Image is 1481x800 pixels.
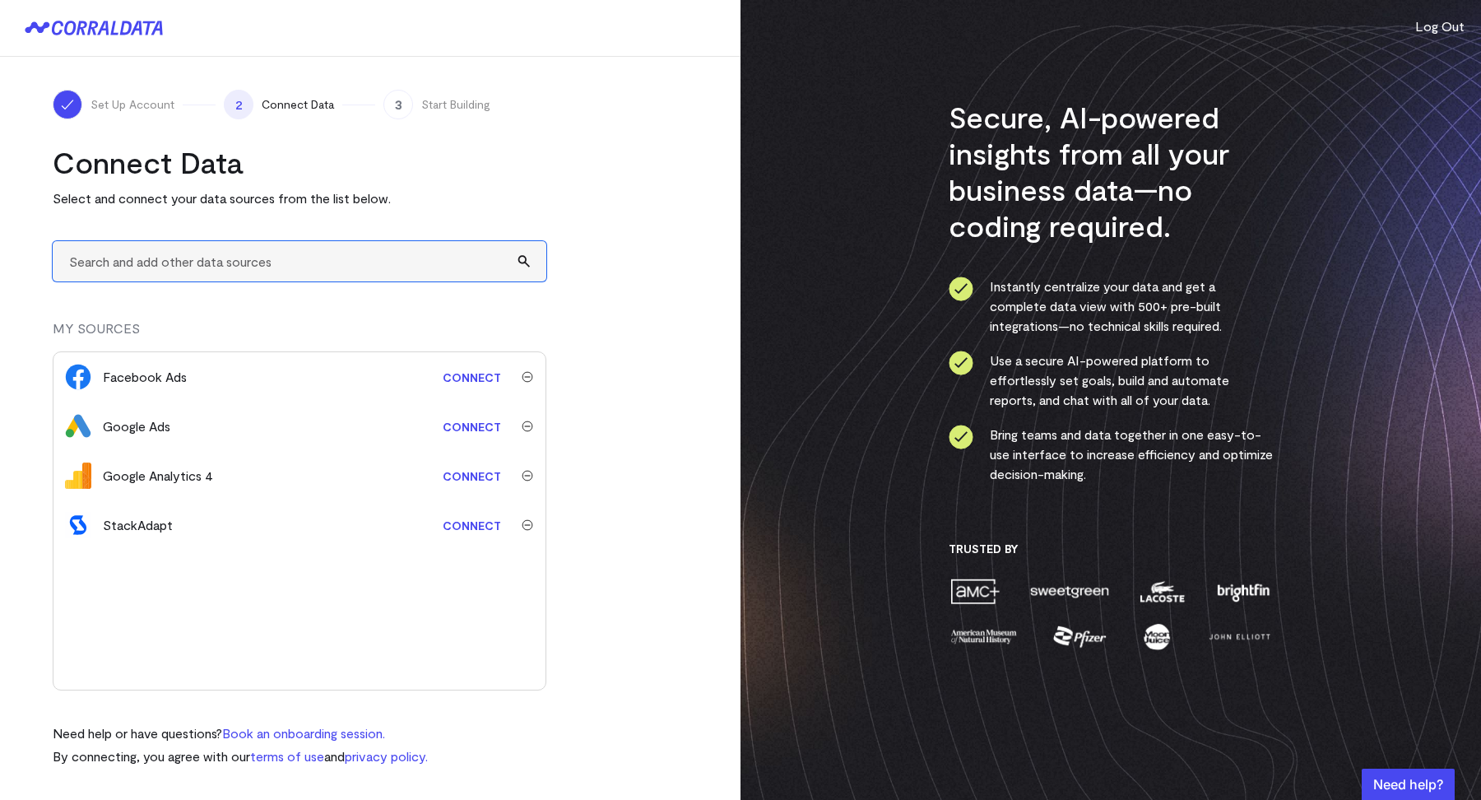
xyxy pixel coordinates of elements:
[949,425,973,449] img: ico-check-circle-0286c843c050abce574082beb609b3a87e49000e2dbcf9c8d101413686918542.svg
[949,542,1274,556] h3: Trusted By
[522,519,533,531] img: trash-ca1c80e1d16ab71a5036b7411d6fcb154f9f8364eee40f9fb4e52941a92a1061.svg
[250,748,324,764] a: terms of use
[421,96,490,113] span: Start Building
[262,96,334,113] span: Connect Data
[53,319,546,351] div: MY SOURCES
[53,241,546,281] input: Search and add other data sources
[345,748,428,764] a: privacy policy.
[103,367,187,387] div: Facebook Ads
[434,412,509,442] a: Connect
[949,277,1274,336] li: Instantly centralize your data and get a complete data view with 500+ pre-built integrations—no t...
[65,512,91,538] img: stackadapt-36b6de14b95d4856854d577c5ed50080a48715511e56348c598476249f074203.svg
[522,371,533,383] img: trash-ca1c80e1d16ab71a5036b7411d6fcb154f9f8364eee40f9fb4e52941a92a1061.svg
[522,421,533,432] img: trash-ca1c80e1d16ab71a5036b7411d6fcb154f9f8364eee40f9fb4e52941a92a1061.svg
[1028,577,1111,606] img: sweetgreen-51a9cfd6e7f577b5d2973e4b74db2d3c444f7f1023d7d3914010f7123f825463.png
[1140,622,1173,651] img: moon-juice-8ce53f195c39be87c9a230f0550ad6397bce459ce93e102f0ba2bdfd7b7a5226.png
[53,723,428,743] p: Need help or have questions?
[1214,577,1273,606] img: brightfin-814104a60bf555cbdbde4872c1947232c4c7b64b86a6714597b672683d806f7b.png
[91,96,174,113] span: Set Up Account
[949,622,1019,651] img: amnh-fc366fa550d3bbd8e1e85a3040e65cc9710d0bea3abcf147aa05e3a03bbbee56.png
[949,577,1001,606] img: amc-451ba355745a1e68da4dd692ff574243e675d7a235672d558af61b69e36ec7f3.png
[59,96,76,113] img: ico-check-white-f112bc9ae5b8eaea75d262091fbd3bded7988777ca43907c4685e8c0583e79cb.svg
[949,99,1274,244] h3: Secure, AI-powered insights from all your business data—no coding required.
[434,510,509,541] a: Connect
[53,188,546,208] p: Select and connect your data sources from the list below.
[103,515,173,535] div: StackAdapt
[383,90,413,119] span: 3
[1206,622,1273,651] img: john-elliott-7c54b8592a34f024266a72de9d15afc68813465291e207b7f02fde802b847052.png
[224,90,253,119] span: 2
[103,416,170,436] div: Google Ads
[53,747,428,766] p: By connecting, you agree with our and
[434,461,509,491] a: Connect
[949,351,1274,410] li: Use a secure AI-powered platform to effortlessly set goals, build and automate reports, and chat ...
[949,351,973,375] img: ico-check-circle-0286c843c050abce574082beb609b3a87e49000e2dbcf9c8d101413686918542.svg
[522,470,533,481] img: trash-ca1c80e1d16ab71a5036b7411d6fcb154f9f8364eee40f9fb4e52941a92a1061.svg
[222,725,385,741] a: Book an onboarding session.
[65,364,91,390] img: facebook_ads-70f54adf8324fd366a4dad5aa4e8dc3a193daeb41612ad8aba5915164cc799be.svg
[1052,622,1108,651] img: pfizer-ec50623584d330049e431703d0cb127f675ce31f452716a68c3f54c01096e829.png
[434,362,509,393] a: Connect
[103,466,213,486] div: Google Analytics 4
[949,425,1274,484] li: Bring teams and data together in one easy-to-use interface to increase efficiency and optimize de...
[65,413,91,440] img: google_ads-1b58f43bd7feffc8709b649899e0ff922d69da16945e3967161387f108ed8d2f.png
[53,144,546,180] h2: Connect Data
[65,463,91,489] img: google_analytics_4-633564437f1c5a1f80ed481c8598e5be587fdae20902a9d236da8b1a77aec1de.svg
[949,277,973,301] img: ico-check-circle-0286c843c050abce574082beb609b3a87e49000e2dbcf9c8d101413686918542.svg
[1415,16,1465,36] button: Log Out
[1138,577,1186,606] img: lacoste-ee8d7bb45e342e37306c36566003b9a215fb06da44313bcf359925cbd6d27eb6.png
